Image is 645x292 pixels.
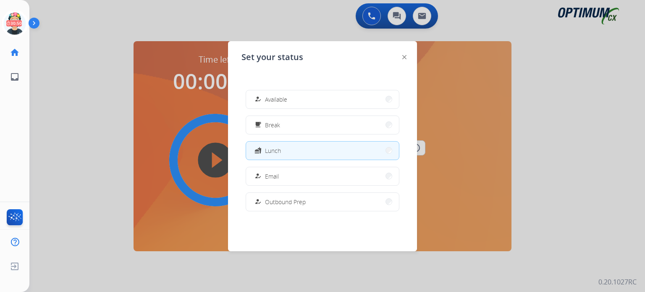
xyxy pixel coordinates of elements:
[265,172,279,181] span: Email
[241,51,303,63] span: Set your status
[254,121,262,129] mat-icon: free_breakfast
[10,72,20,82] mat-icon: inbox
[265,95,287,104] span: Available
[246,142,399,160] button: Lunch
[246,167,399,185] button: Email
[246,90,399,108] button: Available
[598,277,637,287] p: 0.20.1027RC
[246,116,399,134] button: Break
[254,198,262,205] mat-icon: how_to_reg
[402,55,406,59] img: close-button
[265,146,281,155] span: Lunch
[254,96,262,103] mat-icon: how_to_reg
[10,47,20,58] mat-icon: home
[254,147,262,154] mat-icon: fastfood
[254,173,262,180] mat-icon: how_to_reg
[265,197,306,206] span: Outbound Prep
[265,121,280,129] span: Break
[246,193,399,211] button: Outbound Prep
